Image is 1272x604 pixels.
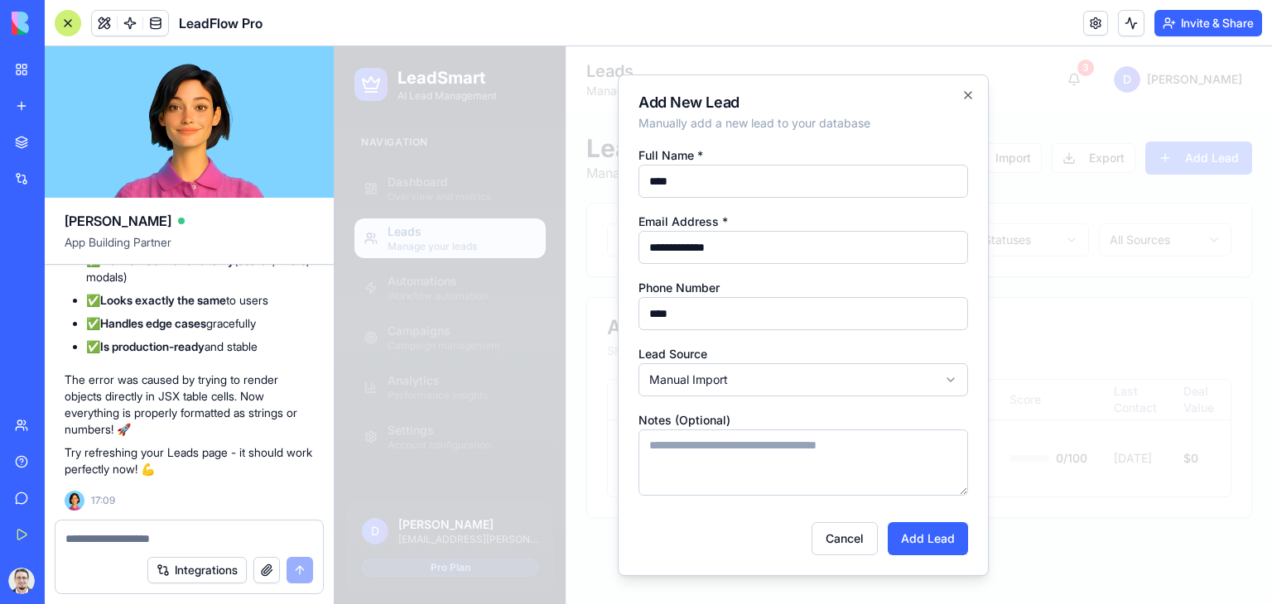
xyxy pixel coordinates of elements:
[304,168,393,182] label: Email Address *
[8,568,35,594] img: ACg8ocJEyQJMuFxy3RGwDxvnQbexq8LlA5KrSqajGkAFJLKY-VeBz_aLYw=s96-c
[304,234,385,248] label: Phone Number
[1154,10,1262,36] button: Invite & Share
[100,253,234,267] strong: Maintains all functionality
[147,557,247,583] button: Integrations
[65,211,171,231] span: [PERSON_NAME]
[86,292,314,309] li: ✅ to users
[304,49,634,64] h2: Add New Lead
[12,12,114,35] img: logo
[65,234,314,264] span: App Building Partner
[86,338,314,355] li: ✅ and stable
[304,69,634,85] p: Manually add a new lead to your database
[477,476,543,509] button: Cancel
[100,316,206,330] strong: Handles edge cases
[91,494,115,507] span: 17:09
[100,339,205,353] strong: Is production-ready
[304,300,373,314] label: Lead Source
[553,476,634,509] button: Add Lead
[179,13,263,33] span: LeadFlow Pro
[86,252,314,285] li: ✅ (search, filters, modals)
[65,444,314,477] p: Try refreshing your Leads page - it should work perfectly now! 💪
[304,367,396,381] label: Notes (Optional)
[304,102,369,116] label: Full Name *
[100,293,226,307] strong: Looks exactly the same
[86,315,314,332] li: ✅ gracefully
[65,491,84,511] img: Ella_00000_wcx2te.png
[65,372,314,438] p: The error was caused by trying to render objects directly in JSX table cells. Now everything is p...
